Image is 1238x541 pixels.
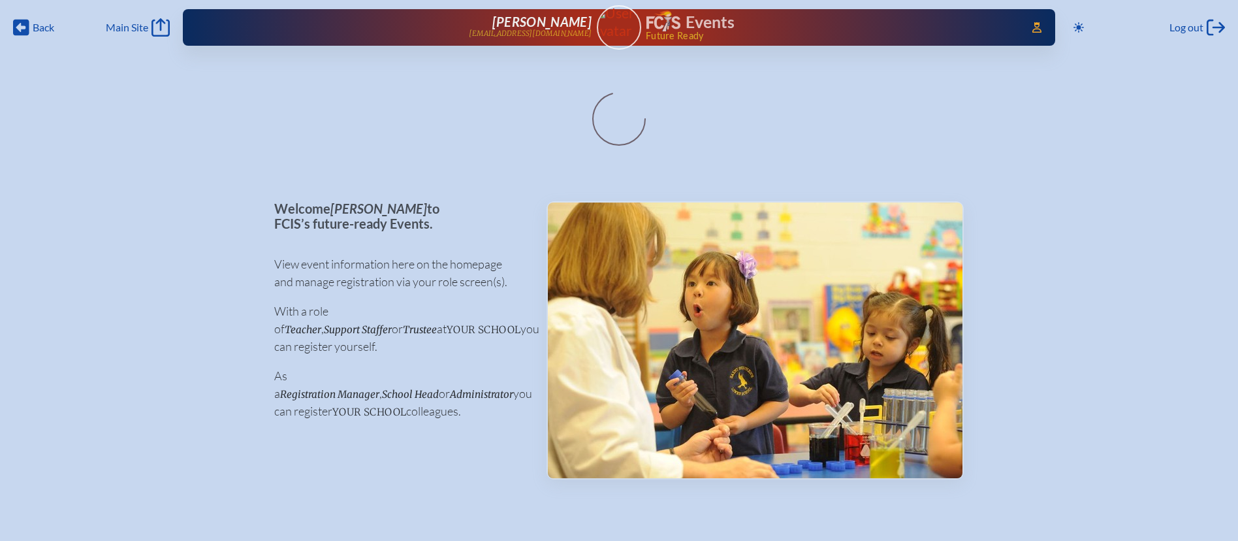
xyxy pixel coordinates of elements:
span: Back [33,21,54,34]
p: With a role of , or at you can register yourself. [274,303,526,355]
span: Trustee [403,323,437,336]
div: FCIS Events — Future ready [646,10,1013,41]
span: Teacher [285,323,321,336]
span: Support Staffer [324,323,392,336]
span: Log out [1169,21,1203,34]
a: User Avatar [597,5,641,50]
img: Events [548,203,962,478]
p: View event information here on the homepage and manage registration via your role screen(s). [274,255,526,291]
span: Registration Manager [280,388,379,401]
span: [PERSON_NAME] [492,14,592,29]
p: [EMAIL_ADDRESS][DOMAIN_NAME] [469,29,592,38]
span: Administrator [450,388,513,401]
a: [PERSON_NAME][EMAIL_ADDRESS][DOMAIN_NAME] [225,14,592,41]
span: School Head [382,388,439,401]
p: Welcome to FCIS’s future-ready Events. [274,201,526,231]
span: [PERSON_NAME] [330,201,427,216]
p: As a , or you can register colleagues. [274,367,526,420]
span: your school [332,406,406,418]
a: Main Site [106,18,170,37]
span: your school [447,323,520,336]
span: Future Ready [646,31,1013,41]
span: Main Site [106,21,148,34]
img: User Avatar [591,5,646,39]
